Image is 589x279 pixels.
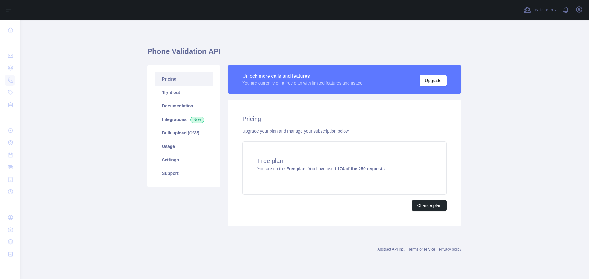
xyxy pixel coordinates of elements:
a: Terms of service [408,247,435,251]
a: Abstract API Inc. [378,247,405,251]
h2: Pricing [242,115,447,123]
h1: Phone Validation API [147,47,461,61]
a: Support [155,167,213,180]
a: Documentation [155,99,213,113]
a: Privacy policy [439,247,461,251]
h4: Free plan [257,156,432,165]
div: Unlock more calls and features [242,73,363,80]
a: Pricing [155,72,213,86]
div: ... [5,37,15,49]
button: Upgrade [420,75,447,86]
strong: Free plan [286,166,305,171]
span: Invite users [532,6,556,13]
a: Usage [155,140,213,153]
a: Settings [155,153,213,167]
a: Try it out [155,86,213,99]
button: Invite users [522,5,557,15]
div: You are currently on a free plan with limited features and usage [242,80,363,86]
div: ... [5,198,15,211]
a: Bulk upload (CSV) [155,126,213,140]
div: Upgrade your plan and manage your subscription below. [242,128,447,134]
button: Change plan [412,200,447,211]
a: Integrations New [155,113,213,126]
span: New [190,117,204,123]
span: You are on the . You have used . [257,166,386,171]
div: ... [5,111,15,124]
strong: 174 of the 250 requests [337,166,385,171]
